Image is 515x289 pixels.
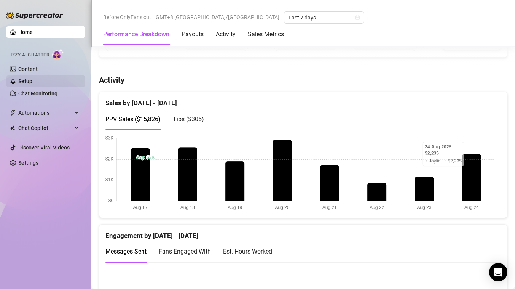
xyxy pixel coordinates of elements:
a: Setup [18,78,32,84]
img: Chat Copilot [10,125,15,131]
span: Fans Engaged With [159,248,211,255]
div: Sales by [DATE] - [DATE] [105,92,501,108]
div: Activity [216,30,236,39]
span: Last 7 days [289,12,359,23]
div: Sales Metrics [248,30,284,39]
a: Chat Monitoring [18,90,57,96]
div: Est. Hours Worked [223,247,272,256]
a: Content [18,66,38,72]
a: Home [18,29,33,35]
span: PPV Sales ( $15,826 ) [105,116,161,123]
span: Before OnlyFans cut [103,11,151,23]
span: Automations [18,107,72,119]
div: Open Intercom Messenger [489,263,507,281]
span: Tips ( $305 ) [173,116,204,123]
span: Chat Copilot [18,122,72,134]
div: Engagement by [DATE] - [DATE] [105,225,501,241]
span: Izzy AI Chatter [11,51,49,59]
span: calendar [355,15,360,20]
div: Payouts [182,30,204,39]
img: AI Chatter [52,48,64,59]
a: Discover Viral Videos [18,144,70,151]
span: GMT+8 [GEOGRAPHIC_DATA]/[GEOGRAPHIC_DATA] [156,11,279,23]
span: Messages Sent [105,248,147,255]
a: Settings [18,160,38,166]
div: Performance Breakdown [103,30,169,39]
img: logo-BBDzfeDw.svg [6,11,63,19]
h4: Activity [99,75,507,85]
span: thunderbolt [10,110,16,116]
